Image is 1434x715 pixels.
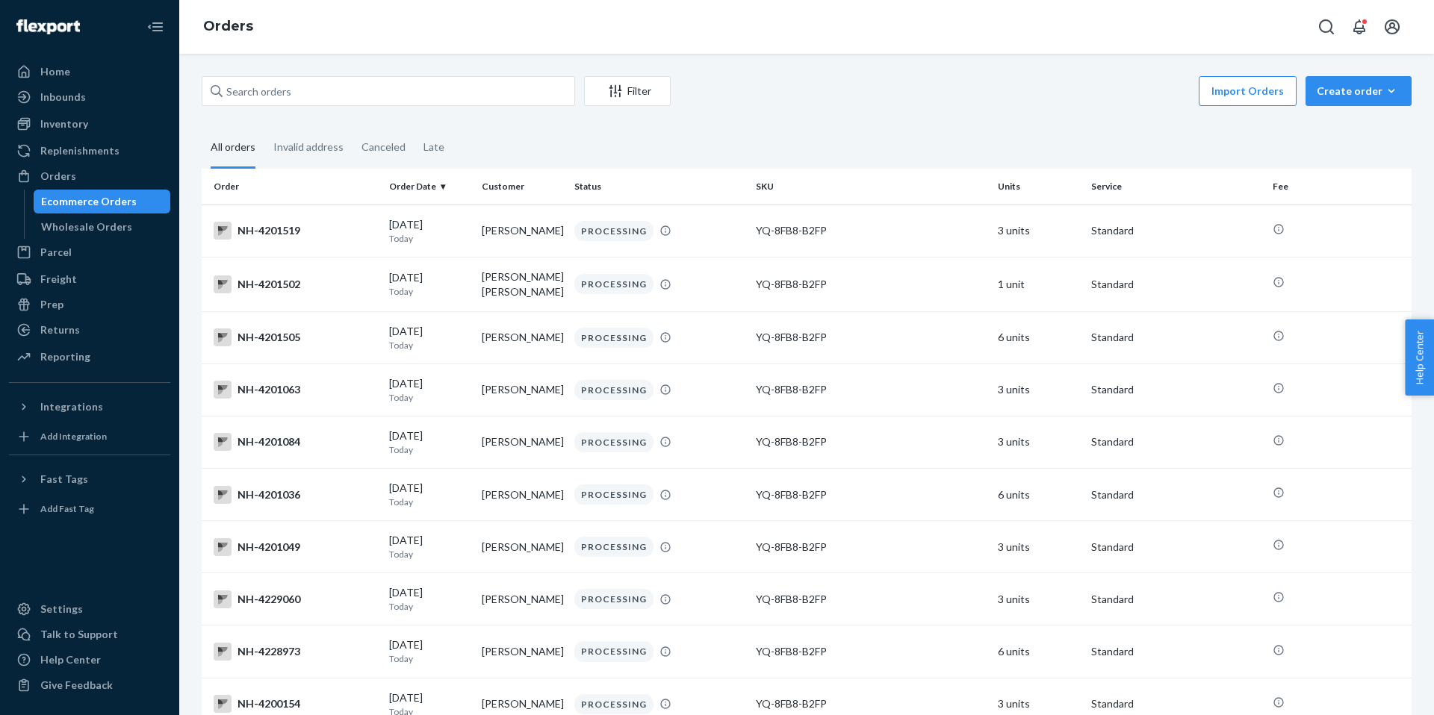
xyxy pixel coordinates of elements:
button: Integrations [9,395,170,419]
td: 6 units [992,311,1084,363]
div: NH-4201049 [214,538,377,556]
div: NH-4201502 [214,275,377,293]
a: Inventory [9,112,170,136]
div: PROCESSING [574,221,654,241]
th: Fee [1267,169,1412,204]
div: Create order [1317,84,1400,99]
td: 3 units [992,573,1084,625]
div: Integrations [40,399,103,414]
a: Reporting [9,345,170,369]
button: Open notifications [1344,12,1374,42]
a: Help Center [9,648,170,672]
div: PROCESSING [574,432,654,452]
div: PROCESSING [574,537,654,557]
button: Filter [584,76,671,106]
div: Customer [482,180,562,193]
p: Today [389,443,470,456]
div: NH-4228973 [214,643,377,661]
p: Standard [1091,540,1261,555]
div: YQ-8FB8-B2FP [756,644,986,659]
th: Status [568,169,750,204]
div: Wholesale Orders [41,219,132,234]
div: Returns [40,322,80,337]
th: Service [1085,169,1267,204]
div: Fast Tags [40,472,88,487]
td: [PERSON_NAME] [476,469,568,521]
div: Reporting [40,349,90,364]
a: Orders [9,164,170,188]
p: Today [389,232,470,245]
div: [DATE] [389,481,470,508]
a: Returns [9,318,170,342]
div: [DATE] [389,637,470,665]
button: Open account menu [1377,12,1407,42]
button: Open Search Box [1312,12,1341,42]
a: Add Fast Tag [9,497,170,521]
div: Give Feedback [40,678,113,693]
div: YQ-8FB8-B2FP [756,696,986,711]
div: NH-4229060 [214,590,377,608]
div: Replenishments [40,143,119,158]
div: Help Center [40,652,101,667]
button: Give Feedback [9,673,170,697]
a: Add Integration [9,425,170,449]
td: [PERSON_NAME] [476,416,568,468]
td: [PERSON_NAME] [476,521,568,573]
div: All orders [211,128,255,169]
a: Parcel [9,240,170,264]
a: Talk to Support [9,622,170,646]
td: [PERSON_NAME] [476,625,568,678]
a: Freight [9,267,170,291]
div: NH-4201084 [214,433,377,451]
div: Filter [585,84,670,99]
div: [DATE] [389,533,470,561]
a: Inbounds [9,85,170,109]
td: [PERSON_NAME] [476,311,568,363]
img: Flexport logo [16,19,80,34]
div: PROCESSING [574,380,654,400]
div: Home [40,64,70,79]
td: [PERSON_NAME] [476,204,568,257]
p: Standard [1091,223,1261,238]
button: Help Center [1405,319,1434,396]
td: 1 unit [992,257,1084,311]
td: 6 units [992,469,1084,521]
p: Today [389,391,470,404]
div: Inbounds [40,90,86,104]
div: YQ-8FB8-B2FP [756,223,986,238]
div: NH-4201505 [214,328,377,346]
div: [DATE] [389,217,470,245]
div: [DATE] [389,585,470,613]
div: Add Integration [40,430,107,443]
div: Late [423,128,444,166]
p: Standard [1091,592,1261,607]
td: [PERSON_NAME] [476,573,568,625]
div: Inventory [40,116,88,131]
td: 3 units [992,521,1084,573]
div: PROCESSING [574,641,654,661]
div: Add Fast Tag [40,502,94,515]
div: [DATE] [389,376,470,404]
div: PROCESSING [574,484,654,505]
th: Order Date [383,169,476,204]
div: Canceled [361,128,406,166]
div: YQ-8FB8-B2FP [756,330,986,345]
div: NH-4200154 [214,695,377,713]
div: YQ-8FB8-B2FP [756,382,986,397]
div: YQ-8FB8-B2FP [756,540,986,555]
input: Search orders [202,76,575,106]
div: PROCESSING [574,328,654,348]
p: Standard [1091,382,1261,397]
div: Settings [40,602,83,616]
div: Invalid address [273,128,344,166]
div: Talk to Support [40,627,118,642]
a: Prep [9,293,170,316]
div: NH-4201036 [214,486,377,504]
div: PROCESSING [574,694,654,714]
div: YQ-8FB8-B2FP [756,434,986,449]
a: Orders [203,18,253,34]
td: [PERSON_NAME] [PERSON_NAME] [476,257,568,311]
div: YQ-8FB8-B2FP [756,277,986,292]
div: Prep [40,297,63,312]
